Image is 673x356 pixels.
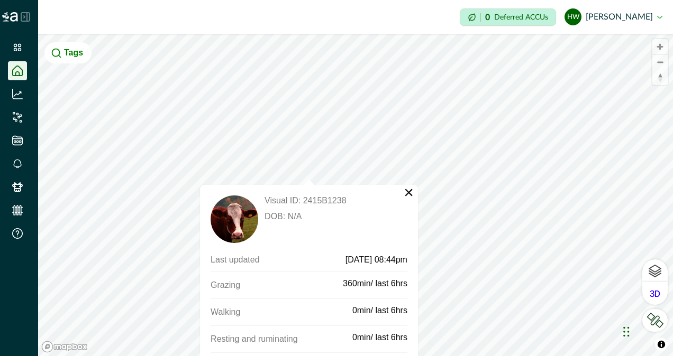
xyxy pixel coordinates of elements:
button: Close popup [404,187,414,198]
button: Zoom in [652,39,668,54]
p: Resting and ruminating [211,332,352,346]
p: [DATE] 08:44pm [302,255,407,265]
p: DOB: N/A [265,211,346,222]
img: Logo [2,12,18,22]
iframe: Chat Widget [620,305,673,356]
p: 0min/ last 6hrs [352,305,407,316]
button: Reset bearing to north [652,70,668,85]
p: 0 [485,13,490,22]
p: Walking [211,305,352,319]
div: Drag [623,316,630,348]
p: 0min/ last 6hrs [352,332,407,343]
p: Deferred ACCUs [494,13,548,21]
canvas: Map [38,34,673,356]
button: Zoom out [652,54,668,70]
img: default_cow.png [211,195,258,243]
p: 360min/ last 6hrs [343,278,407,289]
p: Visual ID: 2415B1238 [265,195,346,206]
button: Helen Wyatt[PERSON_NAME] [565,4,662,30]
button: Tags [44,42,92,63]
p: Grazing [211,278,343,292]
p: Last updated [211,255,302,265]
a: Mapbox logo [41,341,88,353]
span: Zoom out [652,55,668,70]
